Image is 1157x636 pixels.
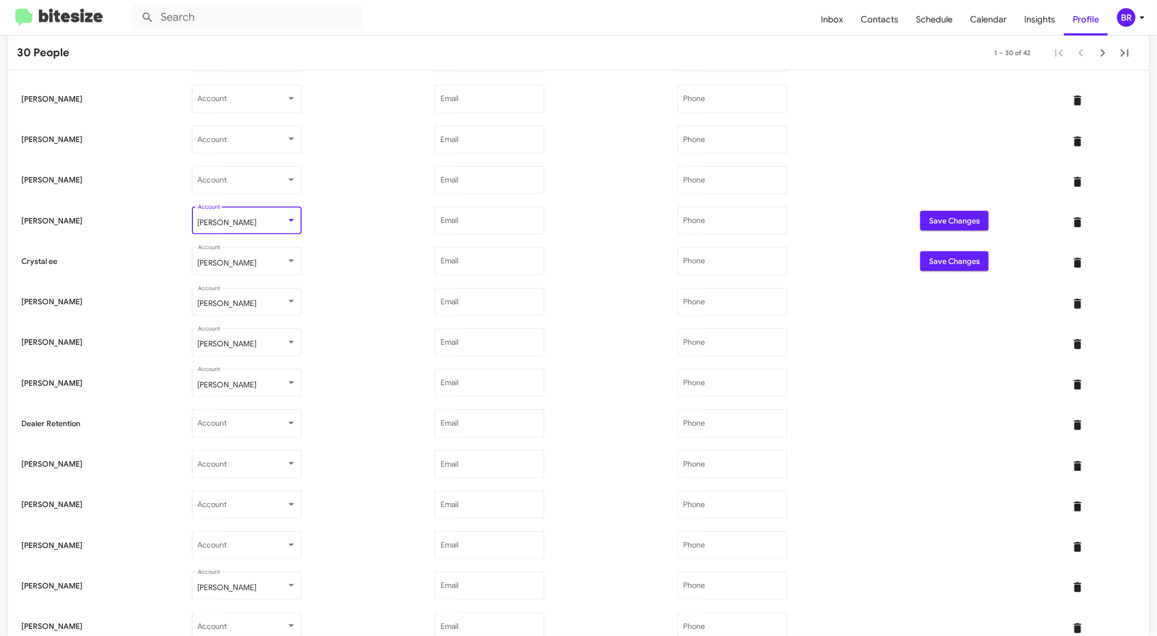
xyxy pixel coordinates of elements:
span: [PERSON_NAME] [21,499,192,510]
span: [PERSON_NAME] [21,174,192,185]
button: First page [1048,42,1070,64]
a: Contacts [852,4,907,36]
span: [PERSON_NAME] [198,339,257,349]
span: [PERSON_NAME] [21,540,192,551]
span: [PERSON_NAME] [21,337,192,348]
button: Save Changes [920,211,989,231]
a: Schedule [907,4,961,36]
a: Profile [1064,4,1108,36]
button: Save Changes [920,251,989,271]
button: BR [1108,8,1145,27]
span: [PERSON_NAME] [21,378,192,388]
input: Search [132,4,362,31]
span: [PERSON_NAME] [21,134,192,145]
span: [PERSON_NAME] [21,93,192,104]
span: [PERSON_NAME] [198,380,257,390]
span: [PERSON_NAME] [198,298,257,308]
span: Crystal ee [21,256,192,267]
span: [PERSON_NAME] [21,296,192,307]
span: Dealer Retention [21,418,192,429]
span: [PERSON_NAME] [21,458,192,469]
button: Previous page [1070,42,1092,64]
span: [PERSON_NAME] [21,215,192,226]
a: Calendar [961,4,1015,36]
div: 1 – 30 of 42 [994,44,1031,62]
span: [PERSON_NAME] [198,217,257,227]
span: Save Changes [929,251,980,271]
span: [PERSON_NAME] [21,621,192,632]
a: Inbox [812,4,852,36]
button: Next page [1092,42,1114,64]
span: [PERSON_NAME] [198,582,257,592]
button: Last page [1114,42,1136,64]
span: Save Changes [929,211,980,231]
span: [PERSON_NAME] [21,580,192,591]
span: [PERSON_NAME] [198,258,257,268]
span: 30 People [17,44,69,62]
div: BR [1117,8,1136,27]
a: Insights [1015,4,1064,36]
